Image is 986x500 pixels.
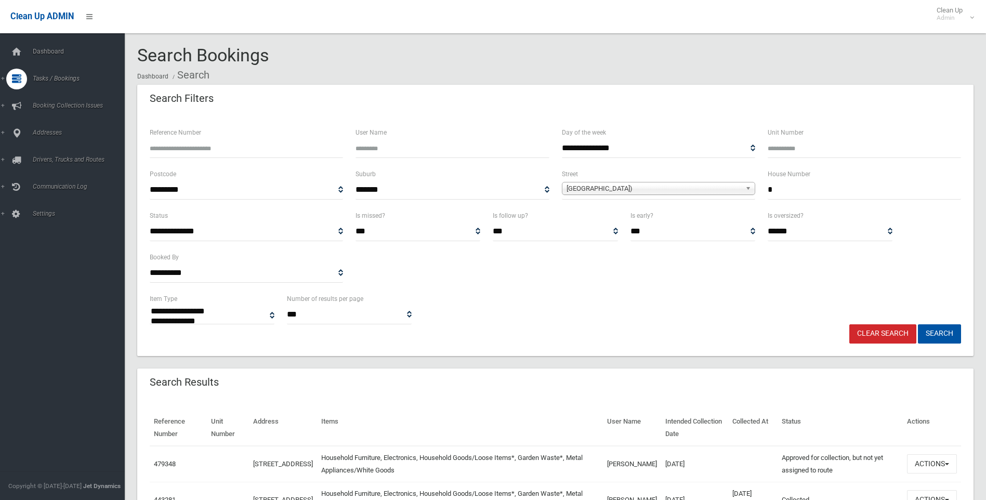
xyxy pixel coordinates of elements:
th: Items [317,410,603,446]
span: Drivers, Trucks and Routes [30,156,133,163]
li: Search [170,65,209,85]
a: 479348 [154,460,176,468]
span: Copyright © [DATE]-[DATE] [8,482,82,490]
small: Admin [937,14,963,22]
span: Settings [30,210,133,217]
td: [DATE] [661,446,729,482]
a: [STREET_ADDRESS] [253,460,313,468]
a: Dashboard [137,73,168,80]
td: Household Furniture, Electronics, Household Goods/Loose Items*, Garden Waste*, Metal Appliances/W... [317,446,603,482]
th: Actions [903,410,961,446]
label: Unit Number [768,127,804,138]
a: Clear Search [849,324,916,344]
label: User Name [356,127,387,138]
th: Collected At [728,410,777,446]
span: Search Bookings [137,45,269,65]
span: Booking Collection Issues [30,102,133,109]
label: Is missed? [356,210,385,221]
header: Search Filters [137,88,226,109]
button: Actions [907,454,957,473]
th: Reference Number [150,410,207,446]
span: Tasks / Bookings [30,75,133,82]
span: Clean Up [931,6,973,22]
span: Dashboard [30,48,133,55]
th: Address [249,410,317,446]
label: Is oversized? [768,210,804,221]
label: Is early? [630,210,653,221]
th: Unit Number [207,410,248,446]
th: User Name [603,410,661,446]
label: Street [562,168,578,180]
label: Suburb [356,168,376,180]
td: [PERSON_NAME] [603,446,661,482]
th: Status [778,410,903,446]
span: Addresses [30,129,133,136]
span: Communication Log [30,183,133,190]
label: Day of the week [562,127,606,138]
label: Postcode [150,168,176,180]
label: Reference Number [150,127,201,138]
label: Item Type [150,293,177,305]
label: Status [150,210,168,221]
label: Booked By [150,252,179,263]
td: Approved for collection, but not yet assigned to route [778,446,903,482]
strong: Jet Dynamics [83,482,121,490]
th: Intended Collection Date [661,410,729,446]
span: Clean Up ADMIN [10,11,74,21]
span: [GEOGRAPHIC_DATA]) [567,182,741,195]
label: Number of results per page [287,293,363,305]
label: Is follow up? [493,210,528,221]
header: Search Results [137,372,231,392]
button: Search [918,324,961,344]
label: House Number [768,168,810,180]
